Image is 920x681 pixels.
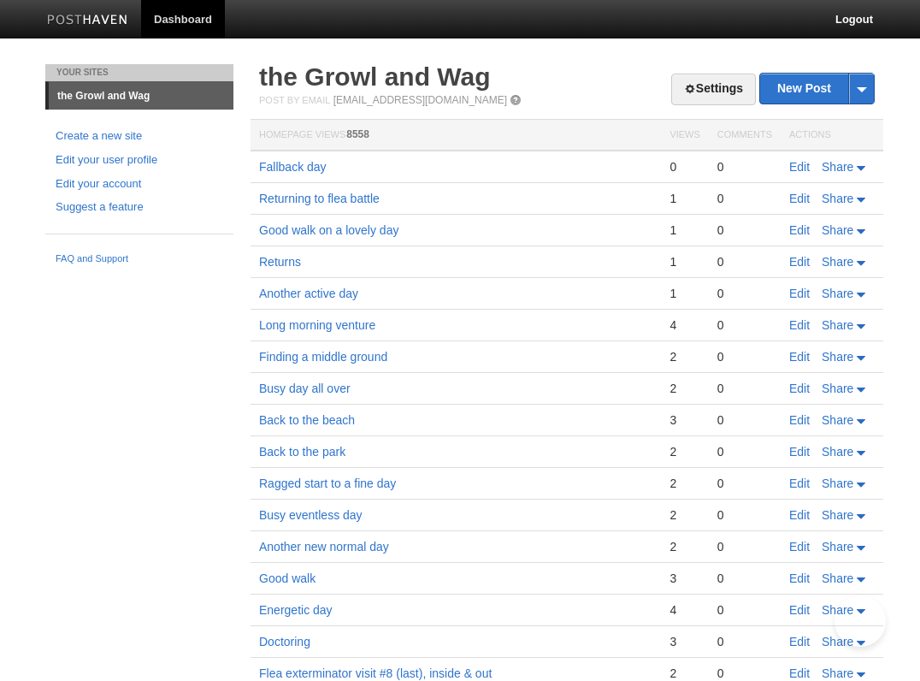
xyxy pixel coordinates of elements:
img: Posthaven-bar [47,15,128,27]
a: [EMAIL_ADDRESS][DOMAIN_NAME] [333,94,507,106]
span: Share [822,382,853,395]
span: Post by Email [259,95,330,105]
a: the Growl and Wag [259,62,491,91]
a: Edit your account [56,175,223,193]
span: Share [822,666,853,680]
a: Flea exterminator visit #8 (last), inside & out [259,666,492,680]
div: 0 [717,444,772,459]
span: Share [822,603,853,617]
a: Edit [789,223,810,237]
div: 3 [669,412,699,428]
div: 1 [669,222,699,238]
th: Actions [781,120,883,151]
div: 0 [717,254,772,269]
span: Share [822,571,853,585]
a: Finding a middle ground [259,350,387,364]
a: Edit [789,160,810,174]
span: Share [822,223,853,237]
div: 4 [669,317,699,333]
div: 0 [717,476,772,491]
span: Share [822,445,853,459]
span: Share [822,287,853,300]
span: Share [822,508,853,522]
th: Views [661,120,708,151]
iframe: Help Scout Beacon - Open [834,595,886,647]
div: 3 [669,634,699,649]
a: Edit [789,413,810,427]
a: Returns [259,255,301,269]
span: Share [822,318,853,332]
li: Your Sites [45,64,233,81]
a: Edit [789,350,810,364]
a: Fallback day [259,160,327,174]
a: Back to the beach [259,413,355,427]
div: 2 [669,349,699,364]
a: Edit [789,382,810,395]
a: Busy eventless day [259,508,363,522]
a: Create a new site [56,127,223,145]
span: Share [822,413,853,427]
div: 0 [717,349,772,364]
div: 0 [717,507,772,523]
div: 2 [669,381,699,396]
span: Share [822,192,853,205]
div: 0 [717,602,772,618]
div: 0 [717,381,772,396]
div: 0 [717,412,772,428]
div: 0 [717,634,772,649]
a: Edit [789,445,810,459]
a: Edit [789,603,810,617]
a: Edit [789,477,810,490]
a: Edit [789,666,810,680]
div: 0 [669,159,699,175]
div: 0 [717,222,772,238]
a: FAQ and Support [56,252,223,267]
a: Suggest a feature [56,198,223,216]
a: Settings [671,74,756,105]
div: 3 [669,571,699,586]
a: New Post [760,74,874,104]
div: 2 [669,507,699,523]
a: Edit [789,635,810,648]
a: Doctoring [259,635,310,648]
span: 8558 [346,128,369,140]
div: 4 [669,602,699,618]
a: Edit your user profile [56,151,223,169]
a: Returning to flea battle [259,192,380,205]
a: Edit [789,540,810,554]
div: 0 [717,539,772,554]
div: 1 [669,286,699,301]
span: Share [822,255,853,269]
a: Another new normal day [259,540,389,554]
div: 0 [717,191,772,206]
span: Share [822,540,853,554]
a: Back to the park [259,445,345,459]
a: Ragged start to a fine day [259,477,396,490]
span: Share [822,635,853,648]
span: Share [822,160,853,174]
span: Share [822,477,853,490]
a: Edit [789,508,810,522]
a: Long morning venture [259,318,375,332]
div: 2 [669,476,699,491]
a: Edit [789,571,810,585]
div: 0 [717,317,772,333]
a: Busy day all over [259,382,351,395]
a: Another active day [259,287,358,300]
a: Edit [789,318,810,332]
div: 0 [717,666,772,681]
a: Edit [789,287,810,300]
div: 0 [717,159,772,175]
th: Homepage Views [251,120,661,151]
a: the Growl and Wag [49,82,233,110]
div: 1 [669,191,699,206]
a: Good walk on a lovely day [259,223,398,237]
div: 1 [669,254,699,269]
a: Good walk [259,571,316,585]
div: 0 [717,286,772,301]
div: 2 [669,539,699,554]
a: Energetic day [259,603,333,617]
span: Share [822,350,853,364]
div: 0 [717,571,772,586]
a: Edit [789,192,810,205]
